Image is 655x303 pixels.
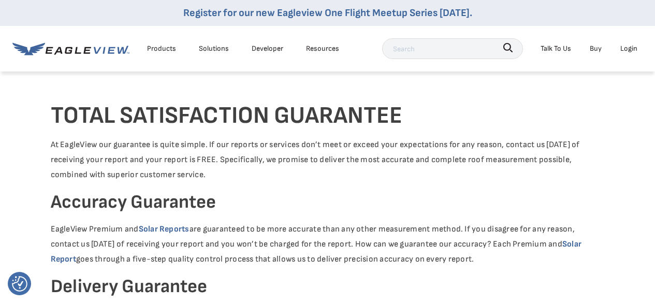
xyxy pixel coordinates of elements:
[12,276,27,292] button: Consent Preferences
[51,138,605,182] p: At EagleView our guarantee is quite simple. If our reports or services don’t meet or exceed your ...
[183,7,472,19] a: Register for our new Eagleview One Flight Meetup Series [DATE].
[306,42,339,55] div: Resources
[51,239,582,264] a: Solar Report
[51,102,605,130] h3: TOTAL SATISFACTION GUARANTEE
[139,224,190,234] a: Solar Reports
[382,38,523,59] input: Search
[147,42,176,55] div: Products
[199,42,229,55] div: Solutions
[541,42,571,55] div: Talk To Us
[51,191,605,215] h4: Accuracy Guarantee
[252,42,283,55] a: Developer
[590,42,602,55] a: Buy
[51,275,605,299] h4: Delivery Guarantee
[51,222,605,267] p: EagleView Premium and are guaranteed to be more accurate than any other measurement method. If yo...
[620,42,637,55] div: Login
[12,276,27,292] img: Revisit consent button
